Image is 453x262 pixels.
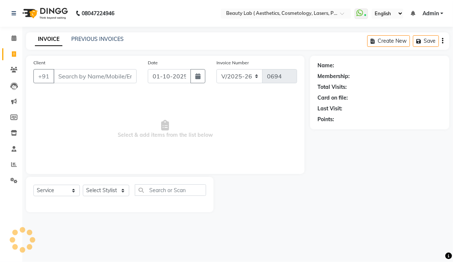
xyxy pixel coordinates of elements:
[33,59,45,66] label: Client
[216,59,249,66] label: Invoice Number
[317,83,347,91] div: Total Visits:
[135,184,206,196] input: Search or Scan
[82,3,114,24] b: 08047224946
[317,62,334,69] div: Name:
[317,94,348,102] div: Card on file:
[33,69,54,83] button: +91
[317,72,350,80] div: Membership:
[33,92,297,166] span: Select & add items from the list below
[317,116,334,123] div: Points:
[367,35,410,47] button: Create New
[71,36,124,42] a: PREVIOUS INVOICES
[317,105,342,113] div: Last Visit:
[19,3,70,24] img: logo
[413,35,439,47] button: Save
[148,59,158,66] label: Date
[35,33,62,46] a: INVOICE
[423,10,439,17] span: Admin
[53,69,137,83] input: Search by Name/Mobile/Email/Code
